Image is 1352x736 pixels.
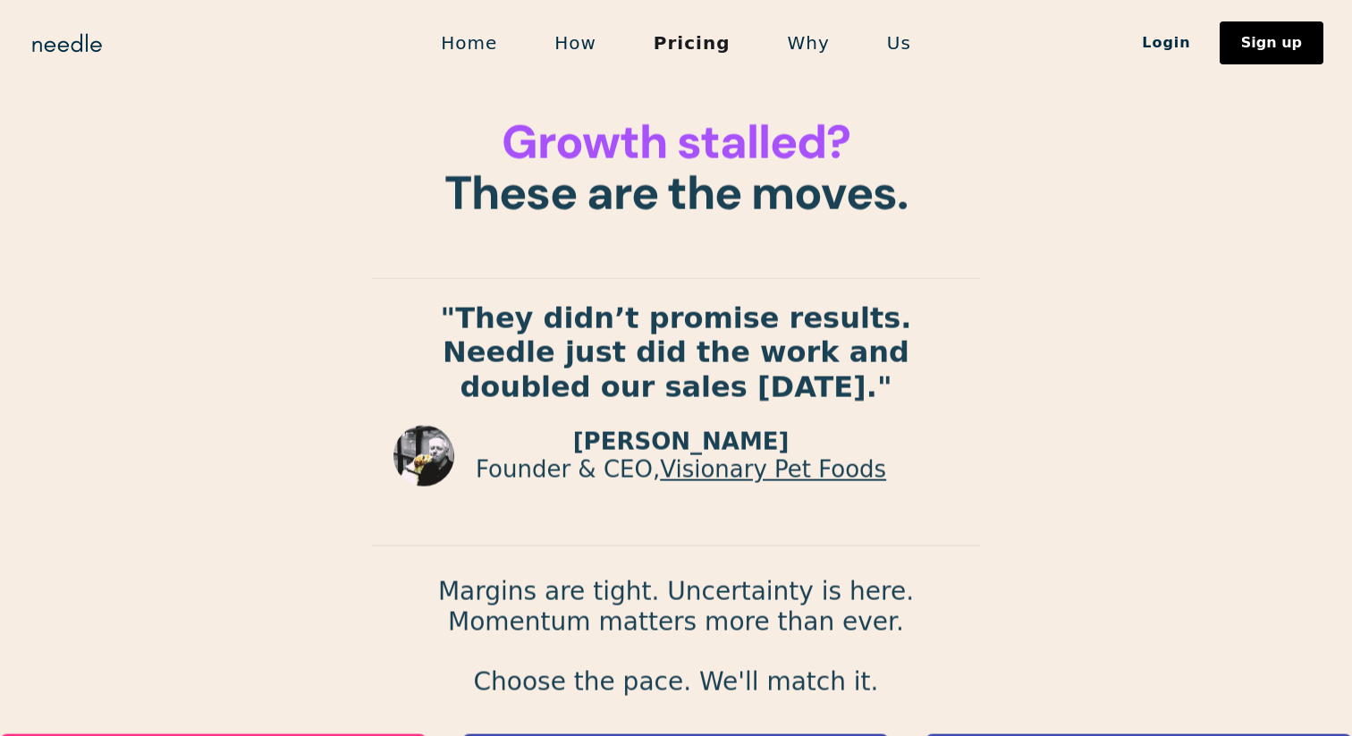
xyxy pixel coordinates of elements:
strong: "They didn’t promise results. Needle just did the work and doubled our sales [DATE]." [441,301,912,404]
p: Founder & CEO, [476,456,886,484]
a: Login [1113,28,1220,58]
a: Us [858,24,940,62]
a: Why [759,24,858,62]
a: Home [412,24,526,62]
p: [PERSON_NAME] [476,428,886,456]
a: Visionary Pet Foods [660,456,886,483]
a: Sign up [1220,21,1323,64]
a: How [526,24,625,62]
a: Pricing [625,24,759,62]
div: Sign up [1241,36,1302,50]
p: Margins are tight. Uncertainty is here. Momentum matters more than ever. Choose the pace. We'll m... [372,576,980,696]
span: Growth stalled? [502,112,849,173]
h1: These are the moves. [372,117,980,219]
